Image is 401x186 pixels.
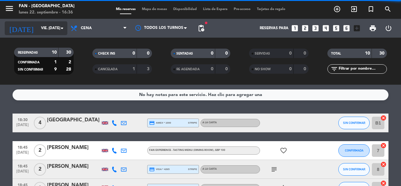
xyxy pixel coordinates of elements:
[338,144,370,157] button: CONFIRMADA
[98,52,115,55] span: CHECK INS
[81,26,92,30] span: Cena
[47,144,100,152] div: [PERSON_NAME]
[170,8,200,11] span: Disponibilidad
[338,66,387,72] input: Filtrar por nombre...
[147,67,151,71] strong: 3
[289,67,292,71] strong: 0
[343,167,365,171] span: SIN CONFIRMAR
[15,151,30,158] span: [DATE]
[350,5,358,13] i: exit_to_app
[304,51,307,56] strong: 0
[66,50,72,55] strong: 30
[133,51,135,56] strong: 0
[34,163,46,176] span: 2
[54,67,57,72] strong: 9
[225,51,229,56] strong: 0
[15,123,30,130] span: [DATE]
[5,21,38,35] i: [DATE]
[211,51,213,56] strong: 0
[15,143,30,151] span: 18:45
[331,65,338,73] i: filter_list
[211,67,213,71] strong: 0
[34,117,46,129] span: 4
[301,24,309,32] i: looks_two
[188,167,197,171] span: stripe
[260,26,289,30] span: Reservas para
[385,24,392,32] i: power_settings_new
[149,120,171,126] span: amex * 1000
[149,167,169,172] span: visa * 4265
[18,51,38,54] span: RESERVADAS
[15,162,30,169] span: 18:45
[255,52,270,55] span: SERVIDAS
[280,147,287,154] i: favorite_border
[149,149,225,151] span: Fan Experience - Tasting Menu (Dining Room)
[333,5,341,13] i: add_circle_outline
[113,8,139,11] span: Mis reservas
[343,121,365,125] span: SIN CONFIRMAR
[139,91,262,98] div: No hay notas para este servicio. Haz clic para agregar una
[380,115,387,121] i: cancel
[255,68,271,71] span: NO SHOW
[66,67,72,72] strong: 28
[380,161,387,167] i: cancel
[225,67,229,71] strong: 0
[98,68,117,71] span: CANCELADA
[384,5,392,13] i: search
[47,116,100,124] div: [GEOGRAPHIC_DATA]
[15,169,30,177] span: [DATE]
[304,67,307,71] strong: 0
[338,163,370,176] button: SIN CONFIRMAR
[369,24,377,32] span: print
[34,144,46,157] span: 2
[332,24,340,32] i: looks_5
[338,117,370,129] button: SIN CONFIRMAR
[19,3,75,9] div: Fan - [GEOGRAPHIC_DATA]
[47,162,100,171] div: [PERSON_NAME]
[188,121,197,125] span: stripe
[147,51,151,56] strong: 0
[58,24,66,32] i: arrow_drop_down
[133,67,135,71] strong: 1
[176,52,193,55] span: SENTADAS
[69,60,72,64] strong: 2
[345,149,363,152] span: CONFIRMADA
[202,168,217,170] span: A la carta
[380,142,387,149] i: cancel
[331,52,341,55] span: TOTAL
[149,167,155,172] i: credit_card
[381,19,396,38] div: LOG OUT
[254,8,289,11] span: Tarjetas de regalo
[270,166,278,173] i: subject
[202,121,217,124] span: A la carta
[176,68,200,71] span: RE AGENDADA
[291,24,299,32] i: looks_one
[149,120,155,126] i: credit_card
[54,60,57,64] strong: 1
[322,24,330,32] i: looks_4
[353,24,361,32] i: add_box
[139,8,170,11] span: Mapa de mesas
[214,149,225,151] span: , GBP 100
[342,24,351,32] i: looks_6
[200,8,231,11] span: Lista de Espera
[365,51,370,56] strong: 10
[311,24,320,32] i: looks_3
[5,4,14,15] button: menu
[197,24,205,32] span: pending_actions
[367,5,375,13] i: turned_in_not
[52,50,57,55] strong: 10
[19,9,75,16] div: lunes 22. septiembre - 16:36
[15,116,30,123] span: 18:30
[18,61,39,64] span: CONFIRMADA
[231,8,254,11] span: Pre-acceso
[379,51,386,56] strong: 30
[204,21,208,25] span: fiber_manual_record
[5,4,14,13] i: menu
[289,51,292,56] strong: 0
[18,68,43,71] span: SIN CONFIRMAR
